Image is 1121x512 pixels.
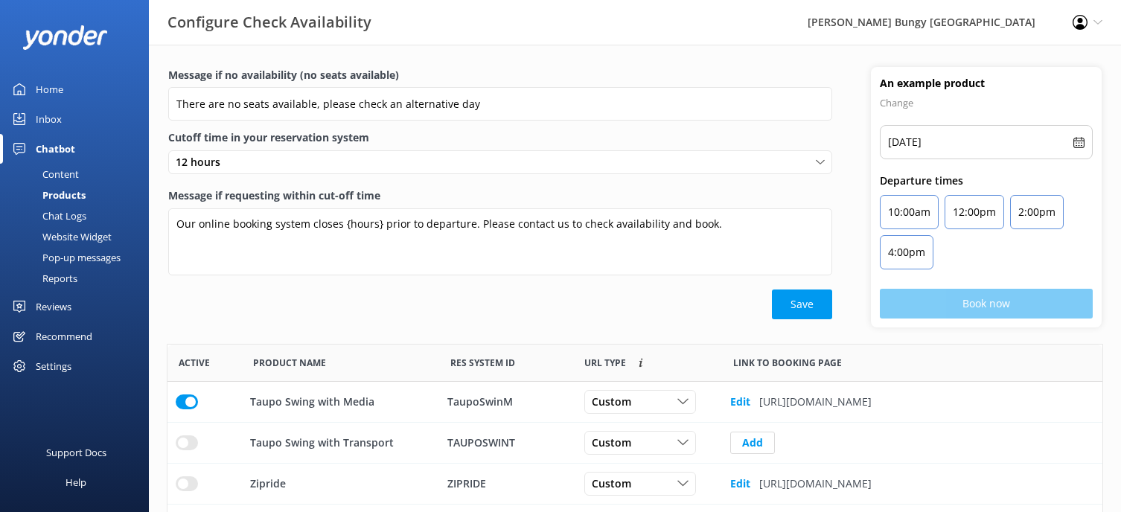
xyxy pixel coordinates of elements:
h4: An example product [880,76,1093,91]
p: 10:00am [888,203,930,221]
div: Recommend [36,321,92,351]
div: Reviews [36,292,71,321]
span: Link to booking page [584,356,626,370]
div: Reports [9,268,77,289]
p: 4:00pm [888,243,925,261]
div: Chatbot [36,134,75,164]
p: Zipride [250,476,286,492]
span: Active [179,356,210,370]
label: Message if no availability (no seats available) [168,67,832,83]
button: Edit [730,469,750,499]
span: 12 hours [176,154,229,170]
div: Support Docs [46,438,106,467]
p: Change [880,94,1093,112]
img: yonder-white-logo.png [22,25,108,50]
button: Save [772,289,832,319]
span: Res System ID [450,356,515,370]
span: Custom [592,476,640,492]
span: Link to booking page [733,356,842,370]
p: [DATE] [888,133,922,151]
span: Custom [592,435,640,451]
div: Inbox [36,104,62,134]
b: Edit [730,394,750,409]
div: Products [9,185,86,205]
p: Taupo Swing with Transport [250,435,394,451]
button: Add [730,432,775,454]
div: row [167,464,1102,505]
label: Message if requesting within cut-off time [168,188,832,204]
div: Settings [36,351,71,381]
b: Edit [730,476,750,491]
a: Chat Logs [9,205,149,226]
p: 12:00pm [953,203,996,221]
span: Custom [592,394,640,410]
input: Enter a message [168,87,832,121]
span: Product Name [253,356,326,370]
p: 2:00pm [1018,203,1055,221]
p: [URL][DOMAIN_NAME] [759,394,872,410]
p: Taupo Swing with Media [250,394,374,410]
a: Content [9,164,149,185]
div: Pop-up messages [9,247,121,268]
div: Website Widget [9,226,112,247]
div: row [167,423,1102,464]
div: TAUPOSWINT [447,435,565,451]
p: Departure times [880,173,1093,189]
label: Cutoff time in your reservation system [168,129,832,146]
div: ZIPRIDE [447,476,565,492]
p: [URL][DOMAIN_NAME] [759,476,872,492]
button: Edit [730,387,750,417]
div: Help [66,467,86,497]
a: Pop-up messages [9,247,149,268]
div: row [167,382,1102,423]
a: Reports [9,268,149,289]
div: Content [9,164,79,185]
textarea: Our online booking system closes {hours} prior to departure. Please contact us to check availabil... [168,208,832,275]
div: Chat Logs [9,205,86,226]
div: TaupoSwinM [447,394,565,410]
a: Products [9,185,149,205]
div: Home [36,74,63,104]
h3: Configure Check Availability [167,10,371,34]
a: Website Widget [9,226,149,247]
